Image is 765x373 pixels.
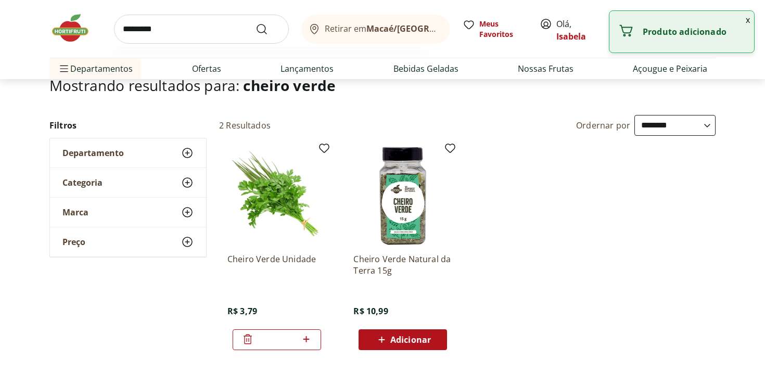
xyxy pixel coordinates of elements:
[62,237,85,247] span: Preço
[366,23,483,34] b: Macaé/[GEOGRAPHIC_DATA]
[393,62,458,75] a: Bebidas Geladas
[227,305,257,317] span: R$ 3,79
[742,11,754,29] button: Fechar notificação
[58,56,70,81] button: Menu
[50,168,206,197] button: Categoria
[50,227,206,256] button: Preço
[576,120,630,131] label: Ordernar por
[49,12,101,44] img: Hortifruti
[643,27,746,37] p: Produto adicionado
[353,253,452,276] a: Cheiro Verde Natural da Terra 15g
[50,198,206,227] button: Marca
[556,18,603,43] span: Olá,
[50,138,206,168] button: Departamento
[359,329,447,350] button: Adicionar
[256,23,280,35] button: Submit Search
[390,336,431,344] span: Adicionar
[325,24,440,33] span: Retirar em
[192,62,221,75] a: Ofertas
[58,56,133,81] span: Departamentos
[463,19,527,40] a: Meus Favoritos
[227,146,326,245] img: Cheiro Verde Unidade
[518,62,573,75] a: Nossas Frutas
[243,75,336,95] span: cheiro verde
[219,120,271,131] h2: 2 Resultados
[62,148,124,158] span: Departamento
[227,253,326,276] a: Cheiro Verde Unidade
[49,77,716,94] h1: Mostrando resultados para:
[556,31,586,42] a: Isabela
[62,177,103,188] span: Categoria
[280,62,334,75] a: Lançamentos
[114,15,289,44] input: search
[353,305,388,317] span: R$ 10,99
[49,115,207,136] h2: Filtros
[301,15,450,44] button: Retirar emMacaé/[GEOGRAPHIC_DATA]
[353,146,452,245] img: Cheiro Verde Natural da Terra 15g
[62,207,88,217] span: Marca
[633,62,707,75] a: Açougue e Peixaria
[479,19,527,40] span: Meus Favoritos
